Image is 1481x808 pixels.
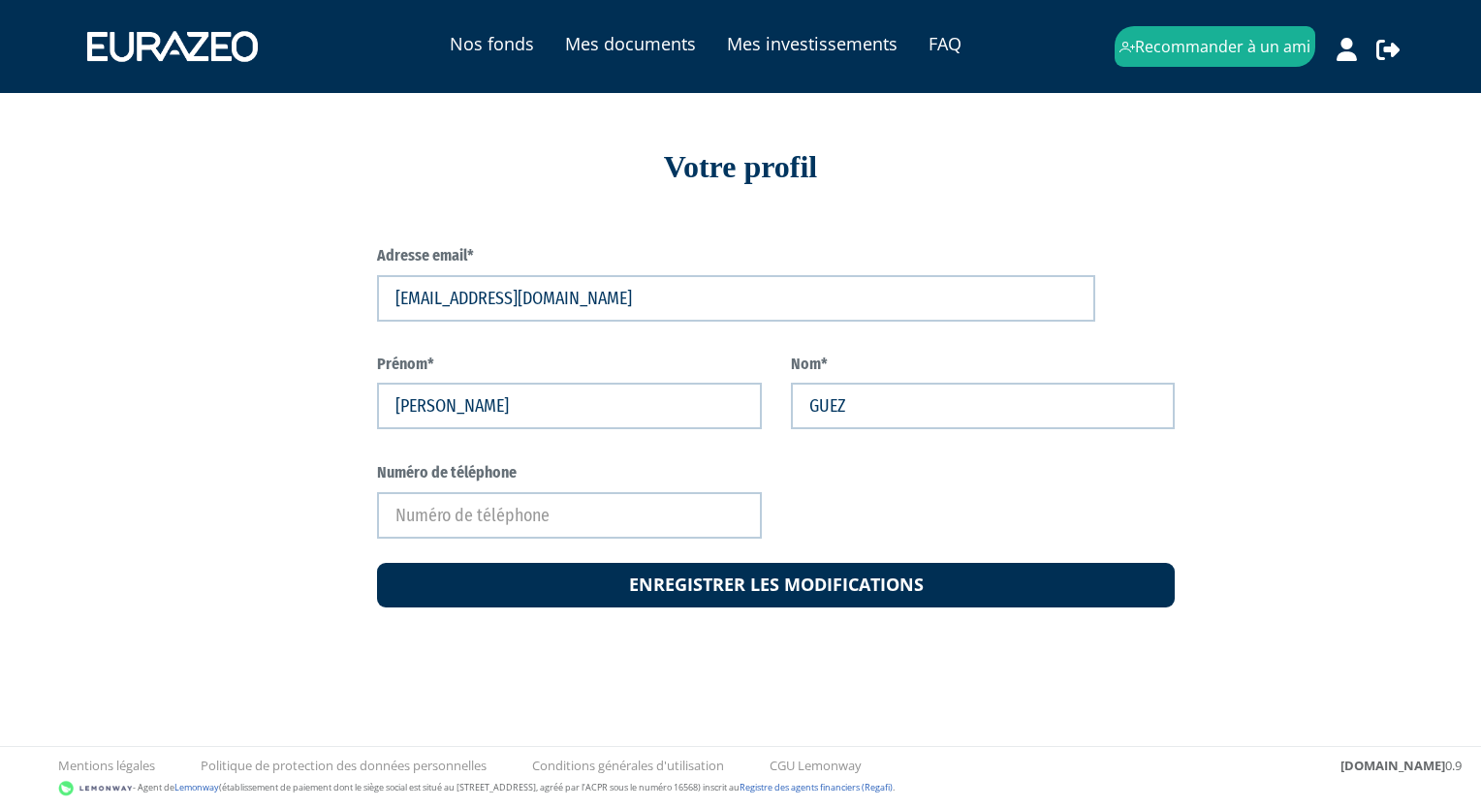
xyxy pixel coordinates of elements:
label: Prénom* [377,354,762,376]
div: 0.9 [1340,757,1462,775]
a: Mes documents [565,30,696,57]
label: Numéro de téléphone [377,462,762,484]
a: Lemonway [174,781,219,793]
input: Prénom [377,383,762,429]
strong: [DOMAIN_NAME] [1340,757,1445,774]
a: Nos fonds [450,30,534,57]
a: CGU Lemonway [770,757,862,775]
a: Politique de protection des données personnelles [201,757,487,775]
a: Mes investissements [727,30,898,57]
a: Conditions générales d'utilisation [532,757,724,775]
input: Adresse email [377,275,1095,322]
a: FAQ [929,30,961,57]
img: 1731417592-eurazeo_logo_blanc.png [73,17,272,76]
input: Nom [791,383,1176,429]
button: Enregistrer les modifications [377,563,1175,607]
div: Votre profil [188,145,1293,190]
label: Adresse email* [377,245,1175,267]
a: Recommander à un ami [1115,26,1315,68]
img: logo-lemonway.png [58,779,133,798]
input: Numéro de téléphone [377,492,762,539]
div: - Agent de (établissement de paiement dont le siège social est situé au [STREET_ADDRESS], agréé p... [19,779,1462,798]
a: Registre des agents financiers (Regafi) [740,781,893,793]
a: Mentions légales [58,757,155,775]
